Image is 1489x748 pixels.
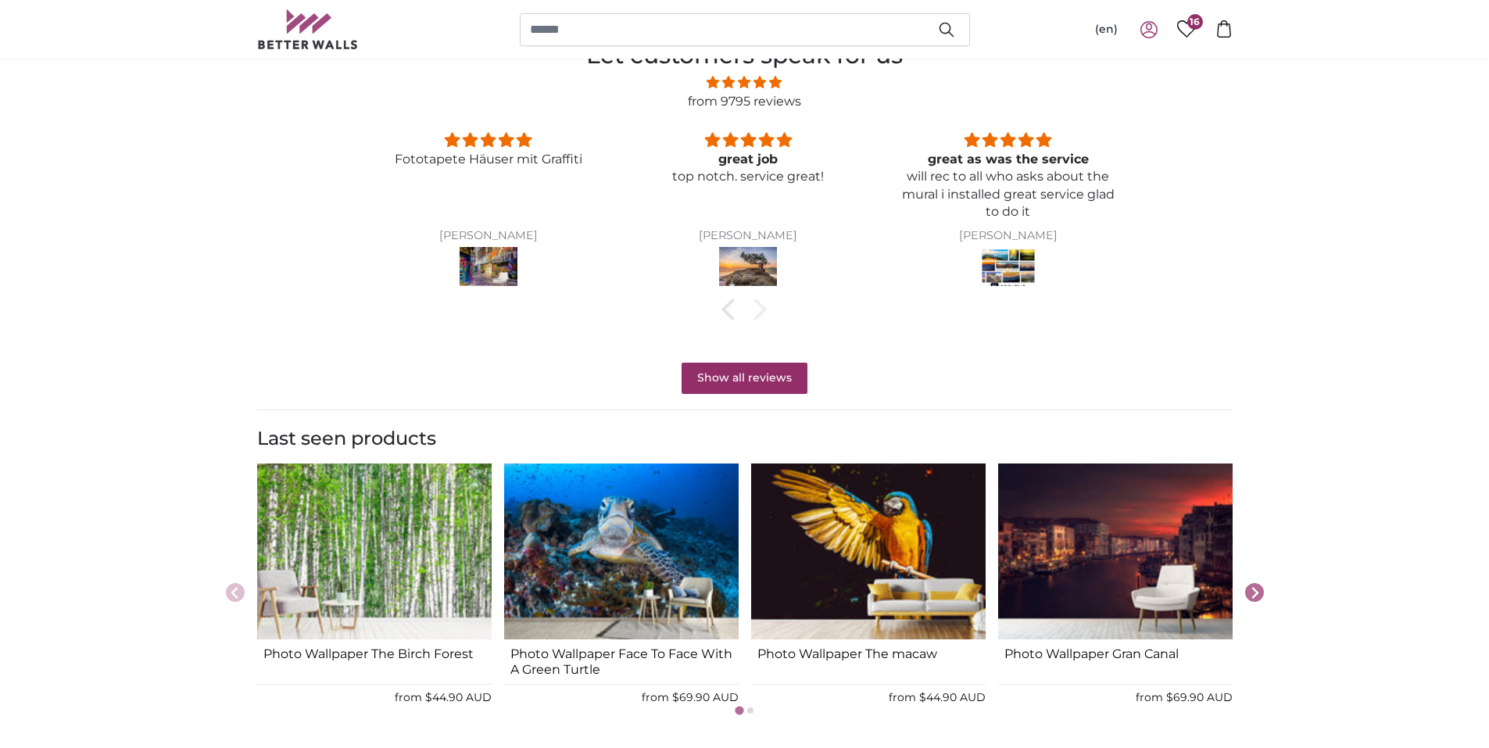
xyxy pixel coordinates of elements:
[378,151,600,168] p: Fototapete Häuser mit Graffiti
[897,230,1119,242] div: [PERSON_NAME]
[897,151,1119,168] div: great as was the service
[378,130,600,151] div: 5 stars
[1083,16,1130,44] button: (en)
[637,130,859,151] div: 5 stars
[257,463,492,722] div: 1 of 8
[747,707,753,714] button: Go to page 2
[257,703,1233,716] ul: Select a slide to show
[504,463,739,640] img: photo-wallpaper-antique-compass-xl
[757,646,979,678] a: Photo Wallpaper The macaw
[637,151,859,168] div: great job
[637,230,859,242] div: [PERSON_NAME]
[897,130,1119,151] div: 5 stars
[257,463,492,640] img: photo-wallpaper-antique-compass-xl
[751,463,986,722] div: 3 of 8
[897,168,1119,220] p: will rec to all who asks about the mural i installed great service glad to do it
[642,690,739,704] span: from $69.90 AUD
[1187,14,1203,30] span: 16
[257,426,1233,451] h3: Last seen products
[510,646,732,678] a: Photo Wallpaper Face To Face With A Green Turtle
[688,94,801,109] a: from 9795 reviews
[354,73,1134,92] span: 4.81 stars
[998,463,1233,640] img: photo-wallpaper-antique-compass-xl
[682,363,807,394] a: Show all reviews
[1245,583,1264,602] button: Next slide
[735,706,743,714] button: Go to page 1
[998,463,1233,722] div: 4 of 8
[979,247,1037,291] img: Stockfoto
[637,168,859,185] p: top notch. service great!
[1004,646,1226,678] a: Photo Wallpaper Gran Canal
[751,463,986,640] img: photo-wallpaper-antique-compass-xl
[504,463,739,722] div: 2 of 8
[395,690,492,704] span: from $44.90 AUD
[263,646,485,678] a: Photo Wallpaper The Birch Forest
[378,230,600,242] div: [PERSON_NAME]
[1136,690,1233,704] span: from $69.90 AUD
[889,690,986,704] span: from $44.90 AUD
[226,583,245,602] button: Previous slide
[719,247,777,291] img: Fototapete Old Pine
[460,247,517,291] img: Fototapete Häuser mit Graffiti
[257,9,359,49] img: Betterwalls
